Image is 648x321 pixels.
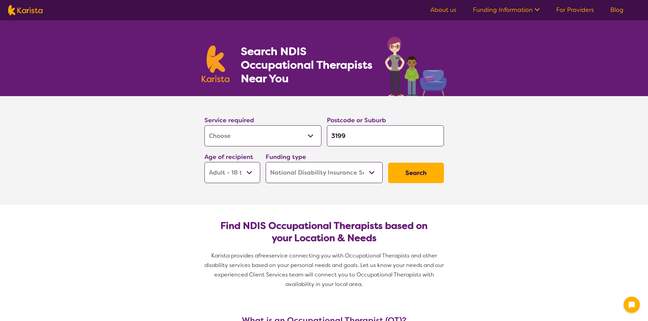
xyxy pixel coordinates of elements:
label: Age of recipient [204,153,253,161]
h1: Search NDIS Occupational Therapists Near You [241,44,373,85]
button: Search [388,163,444,183]
h2: Find NDIS Occupational Therapists based on your Location & Needs [210,220,438,244]
img: Karista logo [202,46,230,82]
input: Type [327,125,444,146]
a: Blog [610,6,624,14]
span: free [258,252,269,259]
label: Service required [204,116,254,124]
span: service connecting you with Occupational Therapists and other disability services based on your p... [204,252,445,288]
label: Funding type [266,153,306,161]
img: Karista logo [8,5,43,15]
a: Funding Information [473,6,540,14]
label: Postcode or Suburb [327,116,386,124]
span: Karista provides a [211,252,258,259]
a: About us [430,6,456,14]
a: For Providers [556,6,594,14]
img: occupational-therapy [385,37,447,96]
